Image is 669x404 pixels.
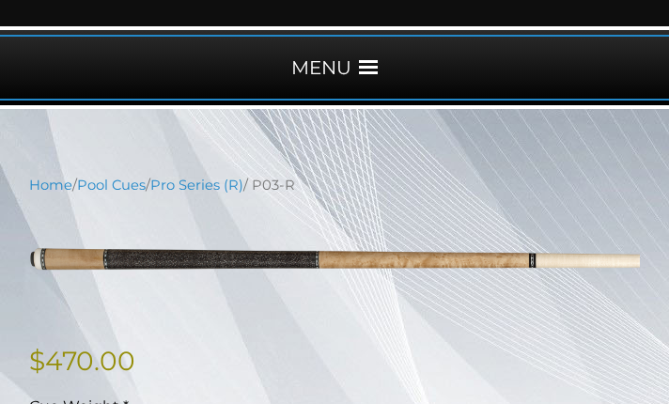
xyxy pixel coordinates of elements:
[29,175,640,195] nav: Breadcrumb
[29,345,45,377] span: $
[150,177,243,194] a: Pro Series (R)
[29,345,135,377] bdi: 470.00
[29,210,640,311] img: P03-N.png
[77,177,146,194] a: Pool Cues
[29,177,72,194] a: Home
